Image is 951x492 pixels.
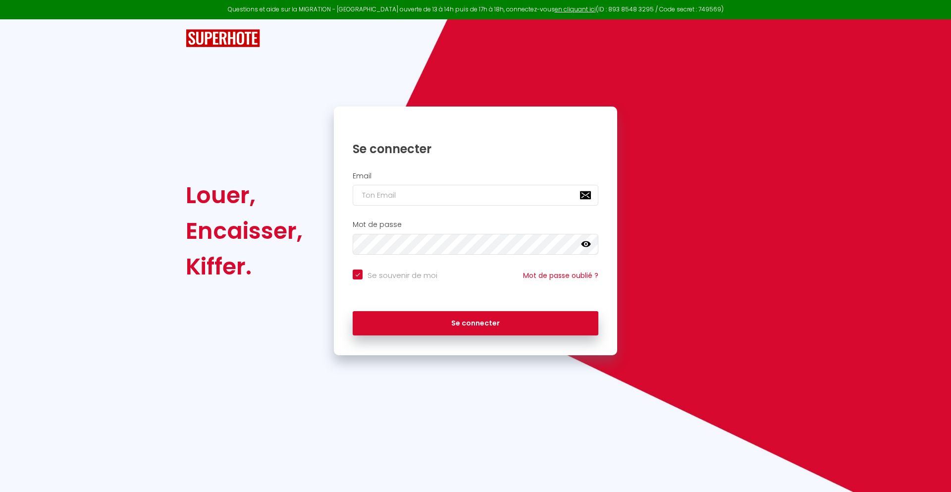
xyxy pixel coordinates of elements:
[353,220,598,229] h2: Mot de passe
[353,141,598,157] h1: Se connecter
[186,29,260,48] img: SuperHote logo
[186,213,303,249] div: Encaisser,
[353,185,598,206] input: Ton Email
[555,5,596,13] a: en cliquant ici
[353,311,598,336] button: Se connecter
[186,249,303,284] div: Kiffer.
[523,271,598,280] a: Mot de passe oublié ?
[186,177,303,213] div: Louer,
[353,172,598,180] h2: Email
